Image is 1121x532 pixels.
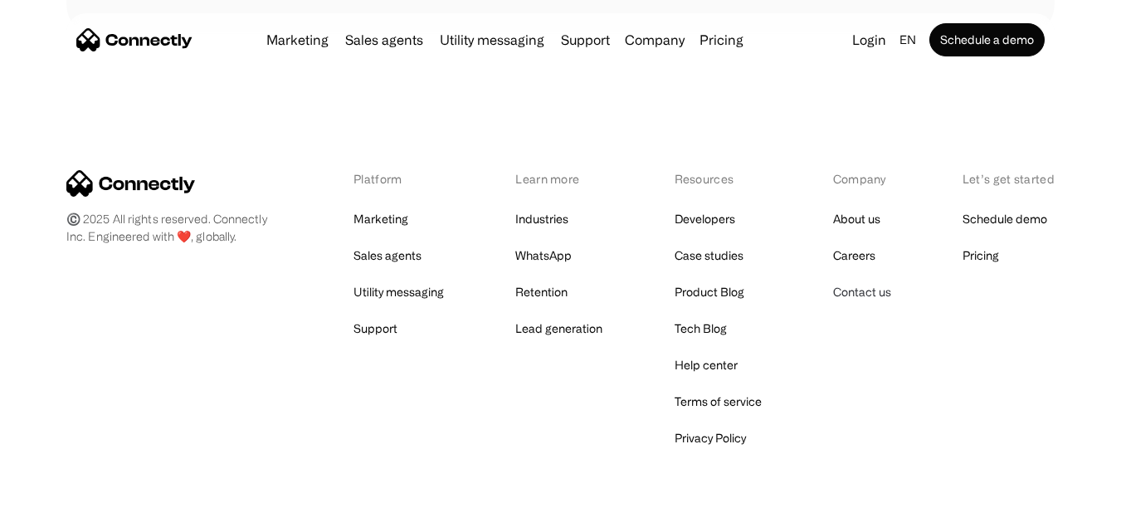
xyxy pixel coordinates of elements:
a: Terms of service [675,390,762,413]
a: Careers [833,244,875,267]
a: Schedule a demo [929,23,1045,56]
a: Industries [515,207,568,231]
div: Company [833,170,891,188]
a: Product Blog [675,281,744,304]
div: Company [625,28,685,51]
div: Let’s get started [963,170,1055,188]
a: Marketing [260,33,335,46]
div: Learn more [515,170,602,188]
a: home [76,27,193,52]
a: Privacy Policy [675,427,746,450]
a: Support [554,33,617,46]
div: en [893,28,926,51]
a: Pricing [693,33,750,46]
div: Platform [353,170,444,188]
div: Resources [675,170,762,188]
div: en [899,28,916,51]
a: Pricing [963,244,999,267]
a: Retention [515,281,568,304]
a: Contact us [833,281,891,304]
a: Marketing [353,207,408,231]
a: Utility messaging [433,33,551,46]
a: Login [846,28,893,51]
a: Support [353,317,397,340]
a: WhatsApp [515,244,572,267]
a: Schedule demo [963,207,1047,231]
a: Case studies [675,244,743,267]
a: Developers [675,207,735,231]
a: Sales agents [353,244,422,267]
a: Utility messaging [353,281,444,304]
ul: Language list [33,503,100,526]
div: Company [620,28,690,51]
aside: Language selected: English [17,501,100,526]
a: Help center [675,354,738,377]
a: Tech Blog [675,317,727,340]
a: Sales agents [339,33,430,46]
a: About us [833,207,880,231]
a: Lead generation [515,317,602,340]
